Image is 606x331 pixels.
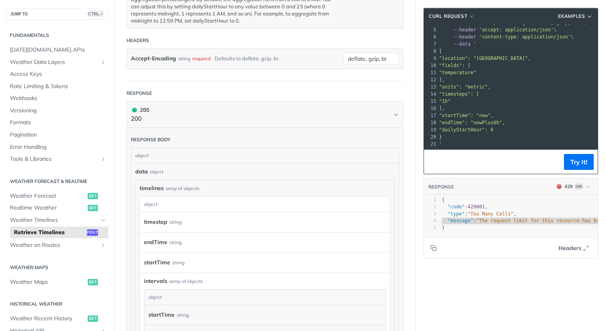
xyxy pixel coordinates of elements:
[178,53,190,64] div: string
[10,278,86,286] span: Weather Maps
[439,134,442,140] span: }
[6,129,108,141] a: Pagination
[424,98,437,105] div: 15
[424,69,437,76] div: 11
[10,46,106,54] span: [DATE][DOMAIN_NAME] APIs
[447,204,464,210] span: "code"
[215,53,279,64] div: Defaults to deflate, gzip, br
[192,53,211,64] div: required
[6,190,108,202] a: Weather Forecastget
[555,12,596,20] button: Examples
[453,27,476,33] span: --header
[428,242,439,254] button: Copy to clipboard
[10,58,98,66] span: Weather Data Layers
[424,55,437,62] div: 9
[6,8,108,20] button: JUMP TOCTRL-/
[144,277,167,285] span: intervals
[144,216,167,228] label: timestep
[479,34,571,40] span: 'content-type: application/json'
[439,63,470,68] span: "fields": [
[100,59,106,65] button: Show subpages for Weather Data Layers
[140,197,388,212] div: object
[442,211,516,217] span: : ,
[439,127,493,133] span: "dailyStartHour": 6
[172,257,184,268] div: string
[131,148,397,163] div: object
[558,244,581,252] span: Headers
[131,53,176,64] label: Accept-Encoding
[424,119,437,126] div: 18
[424,83,437,90] div: 13
[428,156,439,168] button: Copy to clipboard
[88,205,98,211] span: get
[140,184,164,192] span: timelines
[564,183,573,190] div: 429
[166,185,199,192] div: array of objects
[10,119,106,127] span: Formats
[6,239,108,251] a: Weather on RoutesShow subpages for Weather on Routes
[6,313,108,325] a: Weather Recent Historyget
[424,40,437,48] div: 7
[131,106,149,114] div: 200
[6,81,108,92] a: Rate Limiting & Tokens
[6,141,108,153] a: Error Handling
[474,41,476,47] span: '
[10,227,108,239] a: Retrieve Timelinespost
[424,76,437,83] div: 12
[87,229,98,236] span: post
[6,56,108,68] a: Weather Data LayersShow subpages for Weather Data Layers
[447,218,473,223] span: "message"
[453,34,476,40] span: --header
[131,106,399,123] button: 200 200200
[6,32,108,39] h2: Fundamentals
[439,27,556,33] span: \
[6,202,108,214] a: Realtime Weatherget
[10,107,106,115] span: Versioning
[439,48,442,54] span: {
[127,90,152,97] div: Response
[424,211,436,217] div: 3
[100,217,106,223] button: Hide subpages for Weather Timelines
[424,197,436,204] div: 1
[468,204,485,210] span: 429001
[439,91,479,97] span: "timesteps": [
[439,141,442,147] span: '
[6,214,108,226] a: Weather TimelinesHide subpages for Weather Timelines
[439,84,491,90] span: "units": "metric",
[10,315,86,323] span: Weather Recent History
[10,192,86,200] span: Weather Forecast
[10,241,98,249] span: Weather on Routes
[6,300,108,308] h2: Historical Weather
[6,276,108,288] a: Weather Mapsget
[442,204,488,210] span: : ,
[479,27,554,33] span: 'accept: application/json'
[424,112,437,119] div: 17
[131,136,171,143] div: Response body
[393,112,399,118] svg: Chevron
[424,90,437,98] div: 14
[424,133,437,140] div: 20
[442,225,445,230] span: }
[439,106,445,111] span: ],
[6,68,108,80] a: Access Keys
[6,117,108,129] a: Formats
[426,12,478,20] button: cURL Request
[553,183,594,191] button: 429429Log
[6,92,108,104] a: Webhooks
[144,290,384,305] div: object
[428,183,454,191] button: RESPONSE
[439,56,531,61] span: "location": "[GEOGRAPHIC_DATA]",
[447,211,464,217] span: "type"
[86,11,104,17] span: CTRL-/
[131,114,149,123] p: 200
[10,70,106,78] span: Access Keys
[169,237,182,248] div: string
[10,94,106,102] span: Webhooks
[135,167,148,176] span: data
[558,13,585,20] span: Examples
[10,131,106,139] span: Pagination
[10,143,106,151] span: Error Handling
[424,140,437,148] div: 21
[176,309,189,321] div: string
[439,113,493,118] span: "startTime": "now",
